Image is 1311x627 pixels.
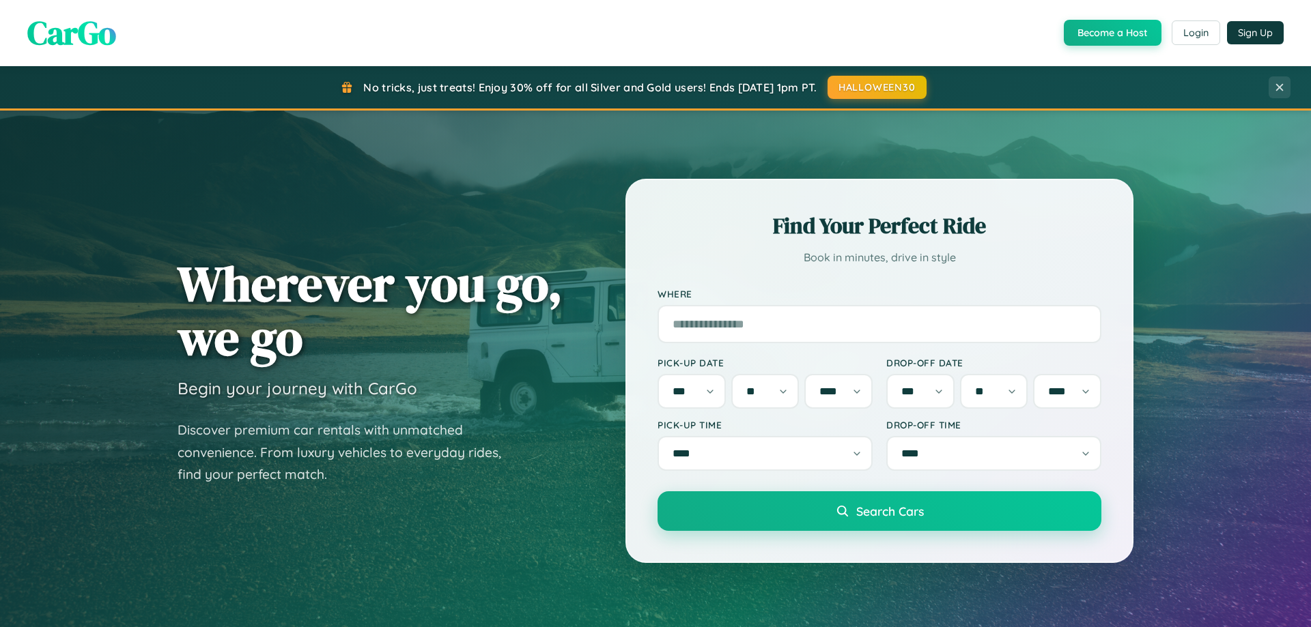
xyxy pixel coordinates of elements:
[178,378,417,398] h3: Begin your journey with CarGo
[658,357,873,368] label: Pick-up Date
[658,248,1101,267] p: Book in minutes, drive in style
[1227,21,1284,44] button: Sign Up
[658,211,1101,241] h2: Find Your Perfect Ride
[658,491,1101,531] button: Search Cars
[363,81,817,94] span: No tricks, just treats! Enjoy 30% off for all Silver and Gold users! Ends [DATE] 1pm PT.
[658,419,873,431] label: Pick-up Time
[886,419,1101,431] label: Drop-off Time
[856,504,924,519] span: Search Cars
[178,419,519,486] p: Discover premium car rentals with unmatched convenience. From luxury vehicles to everyday rides, ...
[828,76,927,99] button: HALLOWEEN30
[178,257,563,364] h1: Wherever you go, we go
[658,288,1101,300] label: Where
[886,357,1101,368] label: Drop-off Date
[1064,20,1161,46] button: Become a Host
[1172,20,1220,45] button: Login
[27,10,116,55] span: CarGo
